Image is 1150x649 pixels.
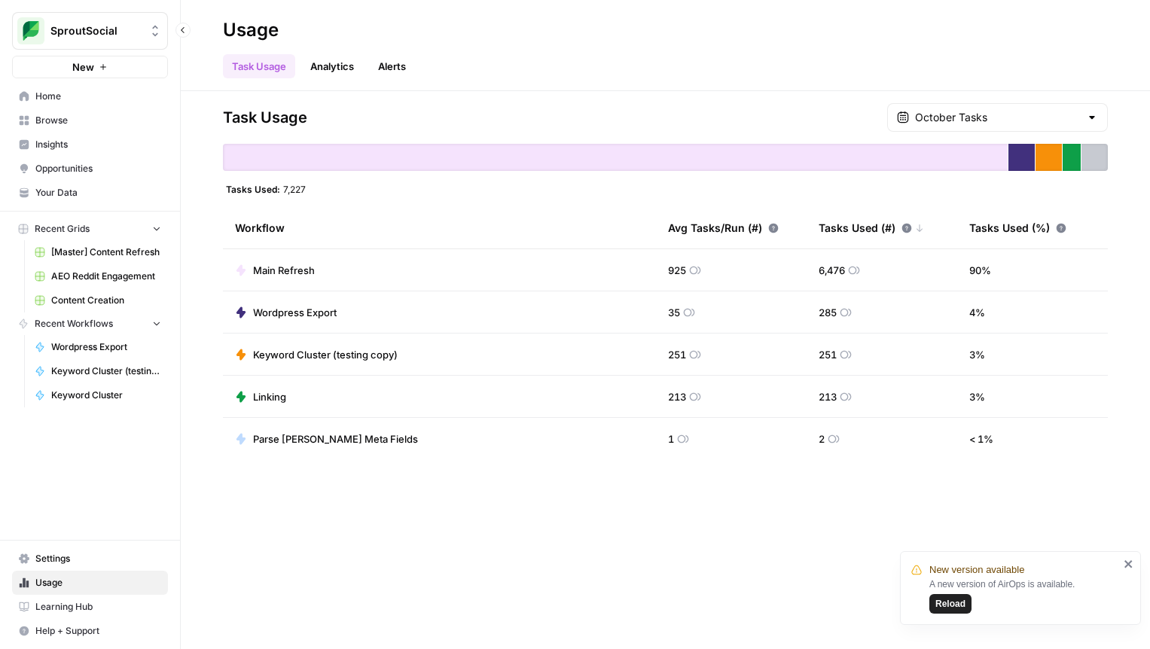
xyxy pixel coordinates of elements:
span: Settings [35,552,161,565]
span: Help + Support [35,624,161,638]
a: Analytics [301,54,363,78]
button: Recent Workflows [12,312,168,335]
a: [Master] Content Refresh [28,240,168,264]
span: Keyword Cluster [51,388,161,402]
a: Alerts [369,54,415,78]
span: Browse [35,114,161,127]
a: Task Usage [223,54,295,78]
span: Opportunities [35,162,161,175]
a: Wordpress Export [28,335,168,359]
span: 213 [668,389,686,404]
button: Workspace: SproutSocial [12,12,168,50]
div: Workflow [235,207,644,248]
span: 6,476 [819,263,845,278]
span: Home [35,90,161,103]
span: Usage [35,576,161,590]
button: Help + Support [12,619,168,643]
a: Browse [12,108,168,133]
span: Keyword Cluster (testing copy) [253,347,398,362]
div: Tasks Used (#) [819,207,924,248]
a: Your Data [12,181,168,205]
a: AEO Reddit Engagement [28,264,168,288]
div: Tasks Used (%) [969,207,1066,248]
a: Keyword Cluster (testing copy) [28,359,168,383]
span: 3 % [969,347,985,362]
div: Avg Tasks/Run (#) [668,207,779,248]
a: Opportunities [12,157,168,181]
span: 4 % [969,305,985,320]
span: 90 % [969,263,991,278]
button: Reload [929,594,972,614]
div: Usage [223,18,279,42]
div: A new version of AirOps is available. [929,577,1119,614]
span: Wordpress Export [253,305,337,320]
a: Wordpress Export [235,305,337,320]
button: close [1124,558,1134,570]
a: Main Refresh [235,263,315,278]
a: Insights [12,133,168,157]
span: Main Refresh [253,263,315,278]
span: Task Usage [223,107,307,128]
span: Recent Grids [35,222,90,236]
a: Home [12,84,168,108]
span: Content Creation [51,294,161,307]
span: Learning Hub [35,600,161,614]
span: 35 [668,305,680,320]
span: New version available [929,562,1024,577]
span: Your Data [35,186,161,200]
span: Linking [253,389,286,404]
span: 285 [819,305,837,320]
span: Insights [35,138,161,151]
a: Keyword Cluster (testing copy) [235,347,398,362]
span: 7,227 [283,183,306,195]
span: 1 [668,431,674,446]
a: Settings [12,547,168,571]
span: AEO Reddit Engagement [51,270,161,283]
span: Wordpress Export [51,340,161,354]
a: Parse [PERSON_NAME] Meta Fields [235,431,418,446]
span: < 1 % [969,431,993,446]
span: 251 [819,347,837,362]
span: Keyword Cluster (testing copy) [51,364,161,378]
a: Learning Hub [12,595,168,619]
span: 3 % [969,389,985,404]
span: 925 [668,263,686,278]
a: Linking [235,389,286,404]
span: 2 [819,431,825,446]
span: [Master] Content Refresh [51,245,161,259]
span: Recent Workflows [35,317,113,331]
a: Content Creation [28,288,168,312]
button: Recent Grids [12,218,168,240]
span: 251 [668,347,686,362]
span: Parse [PERSON_NAME] Meta Fields [253,431,418,446]
button: New [12,56,168,78]
span: Tasks Used: [226,183,280,195]
span: Reload [935,597,965,611]
a: Keyword Cluster [28,383,168,407]
img: SproutSocial Logo [17,17,44,44]
span: New [72,59,94,75]
span: SproutSocial [50,23,142,38]
input: October Tasks [915,110,1080,125]
a: Usage [12,571,168,595]
span: 213 [819,389,837,404]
